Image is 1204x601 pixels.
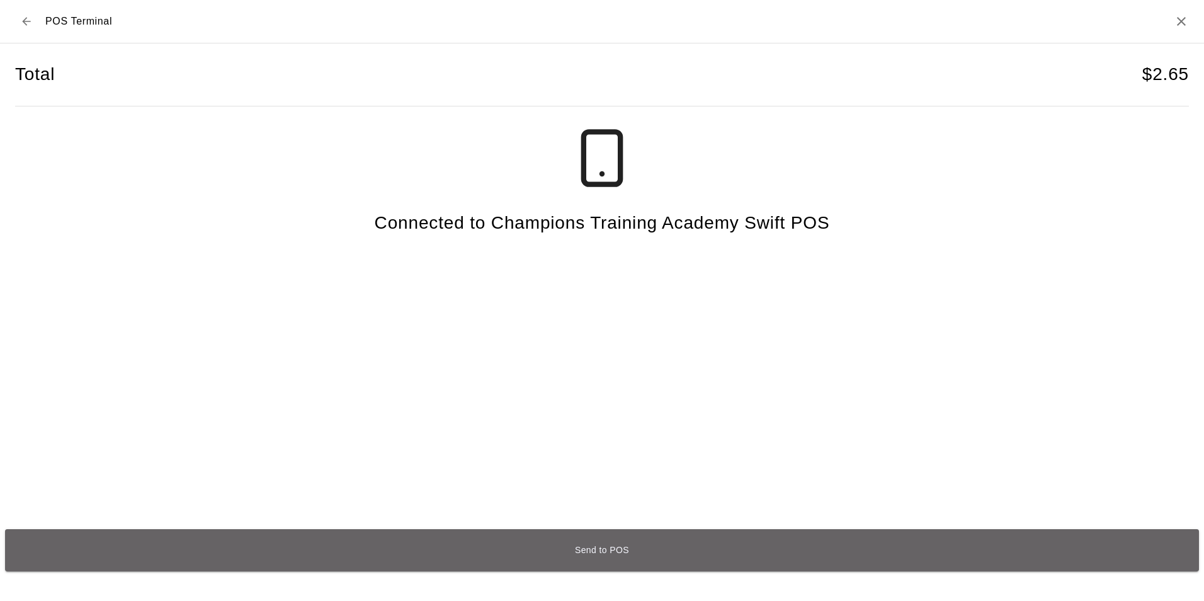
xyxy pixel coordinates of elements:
h4: $ 2.65 [1142,64,1189,86]
button: Close [1174,14,1189,29]
div: POS Terminal [15,10,112,33]
button: Back to checkout [15,10,38,33]
button: Send to POS [5,529,1199,571]
h4: Total [15,64,55,86]
h4: Connected to Champions Training Academy Swift POS [375,212,830,234]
